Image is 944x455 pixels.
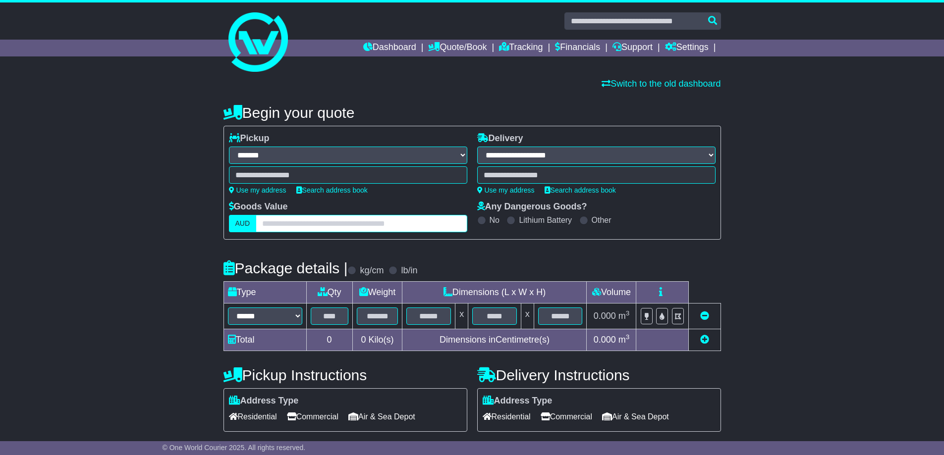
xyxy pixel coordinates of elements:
[618,335,630,345] span: m
[229,409,277,424] span: Residential
[545,186,616,194] a: Search address book
[602,79,721,89] a: Switch to the old dashboard
[519,215,572,225] label: Lithium Battery
[483,396,553,406] label: Address Type
[521,303,534,329] td: x
[587,282,636,303] td: Volume
[402,282,587,303] td: Dimensions (L x W x H)
[700,335,709,345] a: Add new item
[477,202,587,212] label: Any Dangerous Goods?
[555,40,600,56] a: Financials
[477,367,721,383] h4: Delivery Instructions
[229,215,257,232] label: AUD
[361,335,366,345] span: 0
[223,367,467,383] h4: Pickup Instructions
[352,282,402,303] td: Weight
[665,40,709,56] a: Settings
[229,202,288,212] label: Goods Value
[352,329,402,351] td: Kilo(s)
[490,215,500,225] label: No
[402,329,587,351] td: Dimensions in Centimetre(s)
[602,409,669,424] span: Air & Sea Depot
[477,133,523,144] label: Delivery
[541,409,592,424] span: Commercial
[428,40,487,56] a: Quote/Book
[618,311,630,321] span: m
[229,396,299,406] label: Address Type
[223,260,348,276] h4: Package details |
[499,40,543,56] a: Tracking
[223,282,306,303] td: Type
[306,329,352,351] td: 0
[163,444,306,452] span: © One World Courier 2025. All rights reserved.
[229,186,286,194] a: Use my address
[626,333,630,341] sup: 3
[700,311,709,321] a: Remove this item
[306,282,352,303] td: Qty
[296,186,368,194] a: Search address book
[223,329,306,351] td: Total
[229,133,270,144] label: Pickup
[477,186,535,194] a: Use my address
[594,311,616,321] span: 0.000
[401,265,417,276] label: lb/in
[363,40,416,56] a: Dashboard
[626,309,630,317] sup: 3
[612,40,653,56] a: Support
[592,215,611,225] label: Other
[483,409,531,424] span: Residential
[594,335,616,345] span: 0.000
[223,104,721,121] h4: Begin your quote
[287,409,338,424] span: Commercial
[360,265,384,276] label: kg/cm
[348,409,415,424] span: Air & Sea Depot
[455,303,468,329] td: x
